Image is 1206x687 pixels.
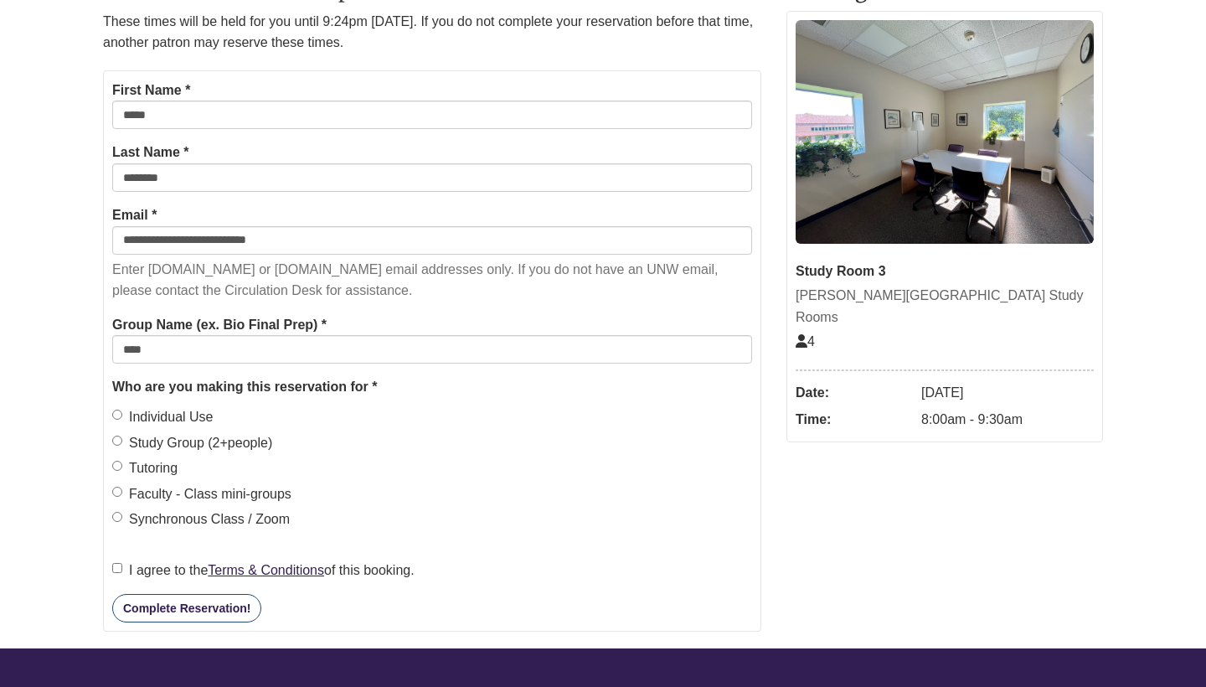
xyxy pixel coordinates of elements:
dd: 8:00am - 9:30am [921,406,1094,433]
label: Synchronous Class / Zoom [112,509,290,530]
p: These times will be held for you until 9:24pm [DATE]. If you do not complete your reservation bef... [103,11,761,54]
button: Complete Reservation! [112,594,261,622]
label: Email * [112,204,157,226]
input: Study Group (2+people) [112,436,122,446]
input: Faculty - Class mini-groups [112,487,122,497]
input: Synchronous Class / Zoom [112,512,122,522]
label: Study Group (2+people) [112,432,272,454]
label: Group Name (ex. Bio Final Prep) * [112,314,327,336]
p: Enter [DOMAIN_NAME] or [DOMAIN_NAME] email addresses only. If you do not have an UNW email, pleas... [112,259,752,302]
input: Tutoring [112,461,122,471]
div: [PERSON_NAME][GEOGRAPHIC_DATA] Study Rooms [796,285,1094,328]
input: Individual Use [112,410,122,420]
dt: Date: [796,380,913,406]
label: I agree to the of this booking. [112,560,415,581]
label: Last Name * [112,142,189,163]
dd: [DATE] [921,380,1094,406]
span: The capacity of this space [796,334,815,349]
label: Faculty - Class mini-groups [112,483,291,505]
label: Individual Use [112,406,214,428]
dt: Time: [796,406,913,433]
div: Study Room 3 [796,261,1094,282]
label: Tutoring [112,457,178,479]
input: I agree to theTerms & Conditionsof this booking. [112,563,122,573]
a: Terms & Conditions [208,563,324,577]
legend: Who are you making this reservation for * [112,376,752,398]
label: First Name * [112,80,190,101]
img: Study Room 3 [796,20,1094,244]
